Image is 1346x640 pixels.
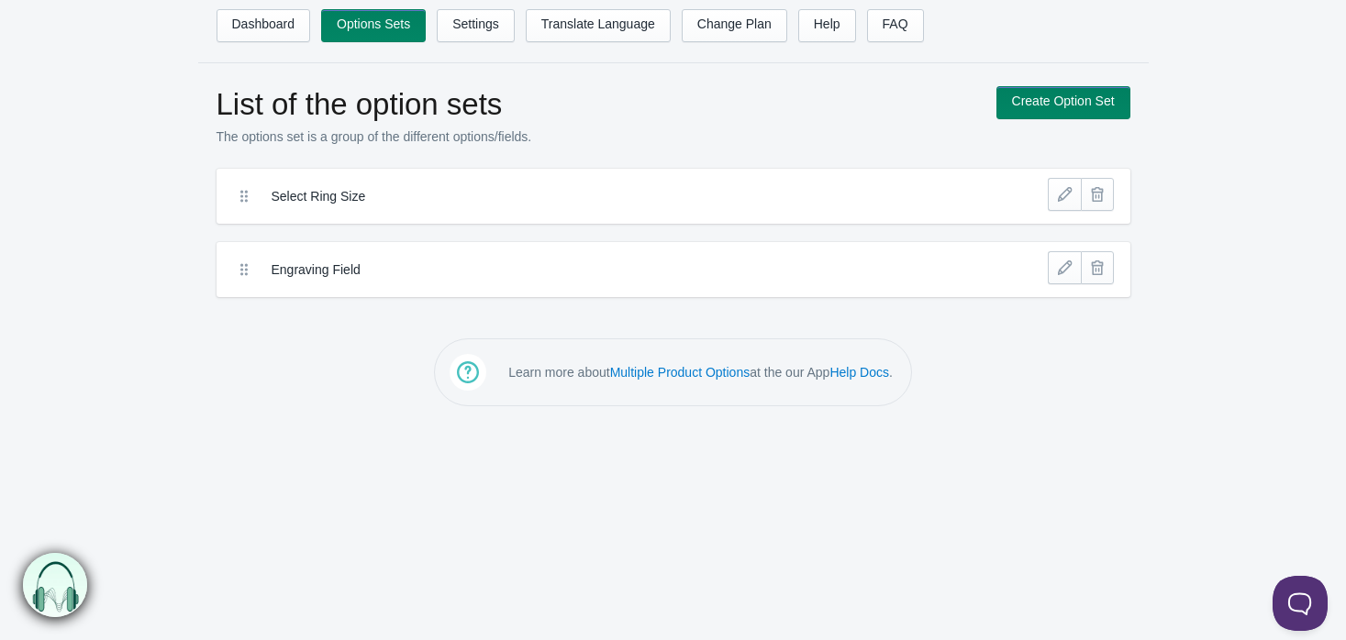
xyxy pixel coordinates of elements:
h1: List of the option sets [217,86,978,123]
a: Settings [437,9,515,42]
a: Create Option Set [996,86,1130,119]
p: The options set is a group of the different options/fields. [217,127,978,146]
iframe: Toggle Customer Support [1273,576,1328,631]
p: Learn more about at the our App . [508,363,893,381]
label: Engraving Field [272,260,940,279]
a: Multiple Product Options [610,365,751,380]
a: Options Sets [321,9,426,42]
a: Dashboard [217,9,311,42]
a: FAQ [867,9,924,42]
a: Change Plan [682,9,787,42]
a: Help Docs [829,365,889,380]
label: Select Ring Size [272,187,940,205]
a: Help [798,9,856,42]
a: Translate Language [526,9,671,42]
img: bxm.png [21,554,85,618]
